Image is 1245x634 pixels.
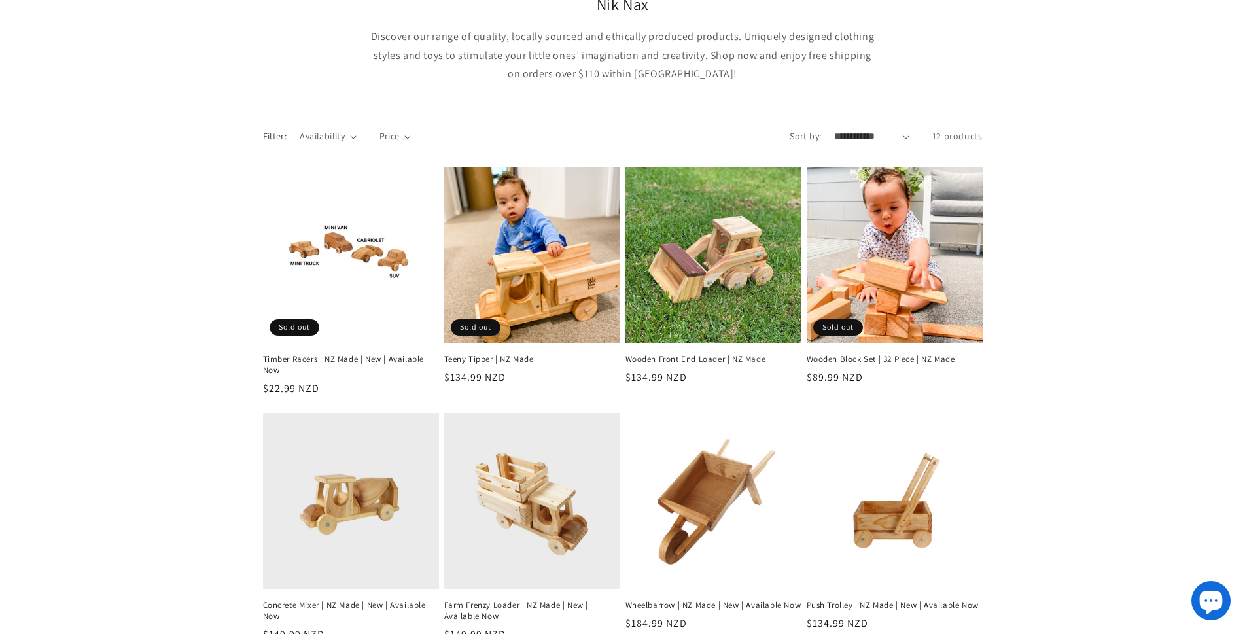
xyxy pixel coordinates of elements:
a: Concrete Mixer | NZ Made | New | Available Now [263,600,439,622]
a: Teeny Tipper | NZ Made [444,354,620,365]
summary: Price [379,130,412,143]
span: 12 products [932,130,983,142]
a: Wooden Front End Loader | NZ Made [625,354,801,365]
a: Farm Frenzy Loader | NZ Made | New | Available Now [444,600,620,622]
span: Availability [300,130,345,143]
inbox-online-store-chat: Shopify online store chat [1187,581,1235,624]
label: Sort by: [790,130,821,142]
span: Price [379,130,400,143]
a: Wooden Block Set | 32 Piece | NZ Made [807,354,983,365]
summary: Availability (0 selected) [300,130,356,143]
p: Discover our range of quality, locally sourced and ethically produced products. Uniquely designed... [368,27,878,84]
h2: Filter: [263,130,287,143]
a: Timber Racers | NZ Made | New | Available Now [263,354,439,376]
a: Wheelbarrow | NZ Made | New | Available Now [625,600,801,611]
a: Push Trolley | NZ Made | New | Available Now [807,600,983,611]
